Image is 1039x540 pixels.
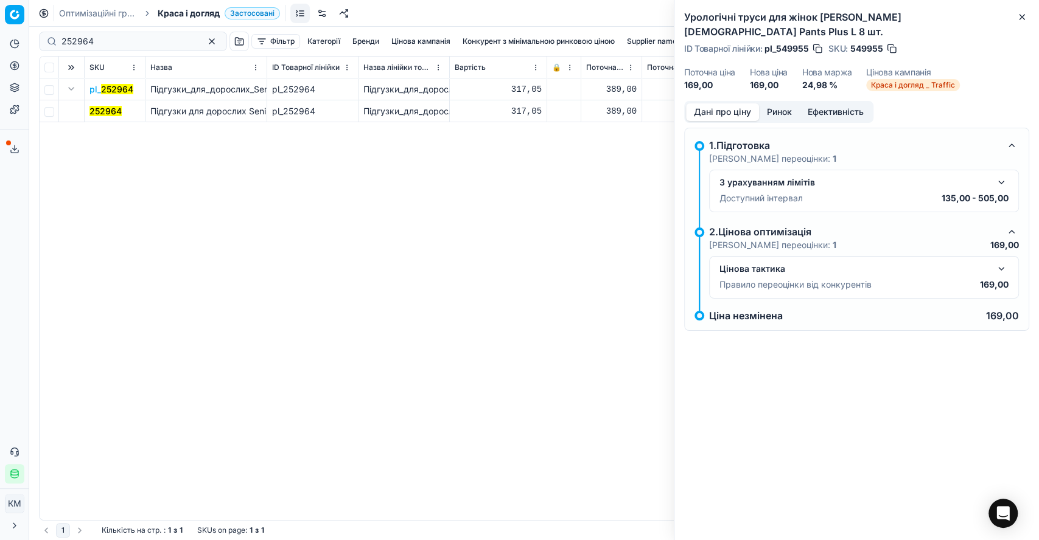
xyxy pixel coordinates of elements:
[5,494,24,513] button: КM
[719,176,989,189] div: З урахуванням лімітів
[158,7,220,19] span: Краса і догляд
[61,35,195,47] input: Пошук по SKU або назві
[56,523,70,538] button: 1
[272,105,353,117] div: pl_252964
[686,103,759,121] button: Дані про ціну
[72,523,87,538] button: Go to next page
[750,68,788,77] dt: Нова ціна
[455,63,486,72] span: Вартість
[586,105,637,117] div: 389,00
[833,153,836,164] strong: 1
[622,34,682,49] button: Supplier name
[102,525,183,535] div: :
[719,192,803,204] p: Доступний інтервал
[990,239,1019,251] p: 169,00
[850,43,883,55] span: 549955
[158,7,280,19] span: Краса і доглядЗастосовані
[709,153,836,165] p: [PERSON_NAME] переоцінки:
[709,138,999,153] div: 1.Підготовка
[363,105,444,117] div: Підгузки_для_дорослих_Seni_Super_Trio_Large_10_шт.
[802,68,852,77] dt: Нова маржа
[980,279,1009,291] p: 169,00
[197,525,247,535] span: SKUs on page :
[647,63,716,72] span: Поточна промо ціна
[363,63,432,72] span: Назва лінійки товарів
[586,63,624,72] span: Поточна ціна
[180,525,183,535] strong: 1
[684,79,735,91] dd: 169,00
[750,79,788,91] dd: 169,00
[150,63,172,72] span: Назва
[225,7,280,19] span: Застосовані
[833,240,836,250] strong: 1
[89,106,122,116] mark: 252964
[709,224,999,239] div: 2.Цінова оптимізація
[759,103,800,121] button: Ринок
[59,7,280,19] nav: breadcrumb
[552,63,561,72] span: 🔒
[586,83,637,95] div: 389,00
[150,106,362,116] span: Підгузки для дорослих Seni Super Trio Large 10 шт.
[89,83,133,95] span: pl_
[64,81,79,96] button: Expand
[988,499,1018,528] div: Open Intercom Messenger
[348,34,384,49] button: Бренди
[89,63,105,72] span: SKU
[39,523,87,538] nav: pagination
[458,34,620,49] button: Конкурент з мінімальною ринковою ціною
[684,68,735,77] dt: Поточна ціна
[5,494,24,513] span: КM
[802,79,852,91] dd: 24,98 %
[455,105,542,117] div: 317,05
[303,34,345,49] button: Категорії
[942,192,1009,204] p: 135,00 - 505,00
[647,83,728,95] div: 389,00
[684,44,762,53] span: ID Товарної лінійки :
[709,239,836,251] p: [PERSON_NAME] переоцінки:
[764,43,809,55] span: pl_549955
[39,523,54,538] button: Go to previous page
[101,84,133,94] mark: 252964
[719,263,989,275] div: Цінова тактика
[173,525,177,535] strong: з
[250,525,253,535] strong: 1
[89,105,122,117] button: 252964
[261,525,264,535] strong: 1
[719,279,872,291] p: Правило переоцінки від конкурентів
[866,68,960,77] dt: Цінова кампанія
[684,10,1029,39] h2: Урологічні труси для жінок [PERSON_NAME] [DEMOGRAPHIC_DATA] Pants Plus L 8 шт.
[363,83,444,95] div: Підгузки_для_дорослих_Seni_Super_Trio_Large_10_шт.
[251,34,300,49] button: Фільтр
[709,311,783,320] p: Ціна незмінена
[272,63,340,72] span: ID Товарної лінійки
[255,525,259,535] strong: з
[647,105,728,117] div: 389,00
[866,79,960,91] span: Краса і догляд _ Traffic
[387,34,455,49] button: Цінова кампанія
[59,7,137,19] a: Оптимізаційні групи
[168,525,171,535] strong: 1
[800,103,872,121] button: Ефективність
[455,83,542,95] div: 317,05
[150,84,371,94] span: Підгузки_для_дорослих_Seni_Super_Trio_Large_10_шт.
[89,83,133,95] button: pl_252964
[986,311,1019,320] p: 169,00
[828,44,848,53] span: SKU :
[64,60,79,75] button: Expand all
[272,83,353,95] div: pl_252964
[102,525,161,535] span: Кількість на стр.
